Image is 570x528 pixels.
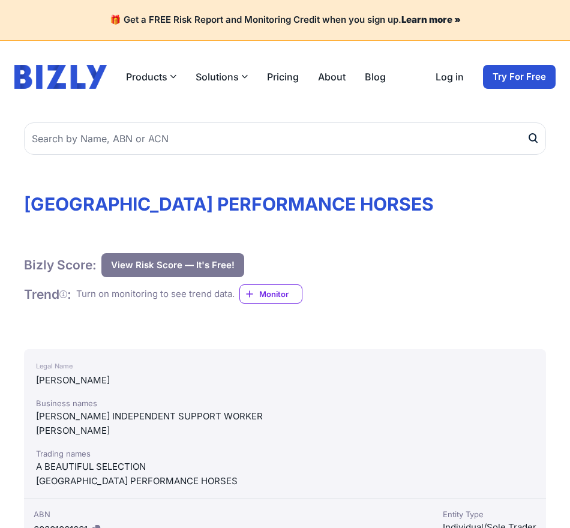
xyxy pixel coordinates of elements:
[14,14,556,26] h4: 🎁 Get a FREE Risk Report and Monitoring Credit when you sign up.
[126,70,176,84] button: Products
[24,193,546,215] h1: [GEOGRAPHIC_DATA] PERFORMANCE HORSES
[24,122,546,155] input: Search by Name, ABN or ACN
[36,424,534,438] div: [PERSON_NAME]
[36,448,534,460] div: Trading names
[36,373,534,388] div: [PERSON_NAME]
[443,508,536,520] div: Entity Type
[239,284,302,304] a: Monitor
[76,287,235,301] div: Turn on monitoring to see trend data.
[34,508,424,520] div: ABN
[36,359,534,373] div: Legal Name
[196,70,248,84] button: Solutions
[24,257,97,273] h1: Bizly Score:
[36,474,534,488] div: [GEOGRAPHIC_DATA] PERFORMANCE HORSES
[259,288,302,300] span: Monitor
[365,70,386,84] a: Blog
[36,397,534,409] div: Business names
[401,14,461,25] a: Learn more »
[267,70,299,84] a: Pricing
[36,409,534,424] div: [PERSON_NAME] INDEPENDENT SUPPORT WORKER
[101,253,244,277] button: View Risk Score — It's Free!
[24,286,71,302] h1: Trend :
[36,460,534,474] div: A BEAUTIFUL SELECTION
[318,70,346,84] a: About
[436,70,464,84] a: Log in
[483,65,556,89] a: Try For Free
